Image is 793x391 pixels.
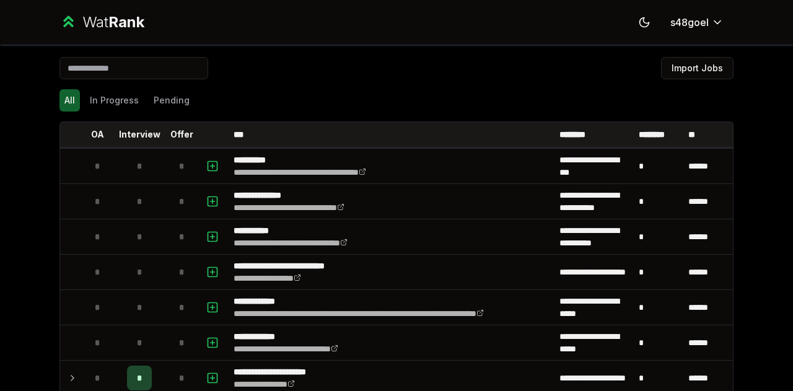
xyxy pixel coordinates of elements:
[82,12,144,32] div: Wat
[170,128,193,141] p: Offer
[661,57,734,79] button: Import Jobs
[660,11,734,33] button: s48goel
[108,13,144,31] span: Rank
[59,12,144,32] a: WatRank
[149,89,195,112] button: Pending
[91,128,104,141] p: OA
[59,89,80,112] button: All
[85,89,144,112] button: In Progress
[119,128,160,141] p: Interview
[670,15,709,30] span: s48goel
